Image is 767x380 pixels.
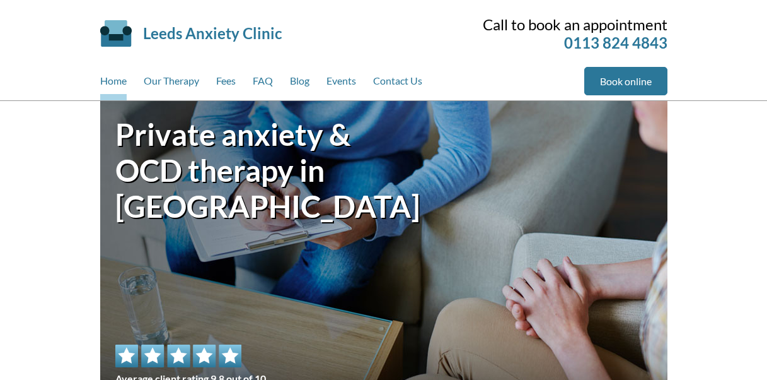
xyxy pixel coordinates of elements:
[290,67,309,100] a: Blog
[143,24,282,42] a: Leeds Anxiety Clinic
[144,67,199,100] a: Our Therapy
[216,67,236,100] a: Fees
[115,345,241,367] img: 5 star rating
[373,67,422,100] a: Contact Us
[100,67,127,100] a: Home
[564,33,667,52] a: 0113 824 4843
[584,67,667,95] a: Book online
[326,67,356,100] a: Events
[115,116,384,224] h1: Private anxiety & OCD therapy in [GEOGRAPHIC_DATA]
[253,67,273,100] a: FAQ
